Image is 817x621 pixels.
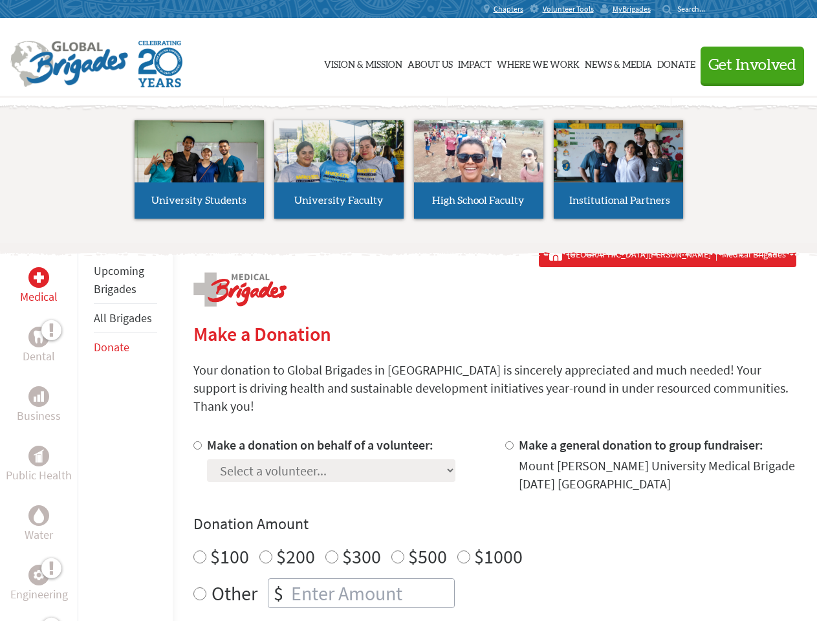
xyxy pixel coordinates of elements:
div: $ [268,579,289,607]
label: $500 [408,544,447,569]
span: High School Faculty [432,195,525,206]
img: logo-medical.png [193,272,287,307]
a: News & Media [585,30,652,95]
img: Global Brigades Logo [10,41,128,87]
div: Business [28,386,49,407]
label: Make a donation on behalf of a volunteer: [207,437,433,453]
span: Chapters [494,4,523,14]
li: All Brigades [94,304,157,333]
a: BusinessBusiness [17,386,61,425]
a: Institutional Partners [554,120,683,219]
img: menu_brigades_submenu_1.jpg [135,120,264,206]
label: $300 [342,544,381,569]
p: Business [17,407,61,425]
img: Medical [34,272,44,283]
label: $1000 [474,544,523,569]
img: Business [34,391,44,402]
label: Other [212,578,257,608]
a: Donate [94,340,129,354]
span: MyBrigades [613,4,651,14]
p: Medical [20,288,58,306]
span: University Faculty [294,195,384,206]
a: University Faculty [274,120,404,219]
a: All Brigades [94,310,152,325]
a: WaterWater [25,505,53,544]
a: DentalDental [23,327,55,365]
p: Your donation to Global Brigades in [GEOGRAPHIC_DATA] is sincerely appreciated and much needed! Y... [193,361,796,415]
a: University Students [135,120,264,219]
label: $200 [276,544,315,569]
img: Global Brigades Celebrating 20 Years [138,41,182,87]
img: Public Health [34,450,44,463]
div: Mount [PERSON_NAME] University Medical Brigade [DATE] [GEOGRAPHIC_DATA] [519,457,796,493]
img: Water [34,508,44,523]
div: Water [28,505,49,526]
a: Impact [458,30,492,95]
img: menu_brigades_submenu_2.jpg [274,120,404,207]
a: Vision & Mission [324,30,402,95]
p: Engineering [10,585,68,604]
a: About Us [408,30,453,95]
a: Public HealthPublic Health [6,446,72,485]
span: Institutional Partners [569,195,670,206]
li: Upcoming Brigades [94,257,157,304]
img: menu_brigades_submenu_3.jpg [414,120,543,183]
a: Donate [657,30,695,95]
label: $100 [210,544,249,569]
div: Dental [28,327,49,347]
img: Engineering [34,570,44,580]
a: MedicalMedical [20,267,58,306]
a: Where We Work [497,30,580,95]
span: University Students [151,195,246,206]
label: Make a general donation to group fundraiser: [519,437,763,453]
p: Public Health [6,466,72,485]
h2: Make a Donation [193,322,796,345]
div: Medical [28,267,49,288]
a: EngineeringEngineering [10,565,68,604]
li: Donate [94,333,157,362]
img: Dental [34,331,44,343]
button: Get Involved [701,47,804,83]
input: Enter Amount [289,579,454,607]
a: High School Faculty [414,120,543,219]
p: Water [25,526,53,544]
span: Get Involved [708,58,796,73]
span: Volunteer Tools [543,4,594,14]
input: Search... [677,4,714,14]
img: menu_brigades_submenu_4.jpg [554,120,683,206]
div: Public Health [28,446,49,466]
div: Engineering [28,565,49,585]
a: Upcoming Brigades [94,263,144,296]
h4: Donation Amount [193,514,796,534]
p: Dental [23,347,55,365]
